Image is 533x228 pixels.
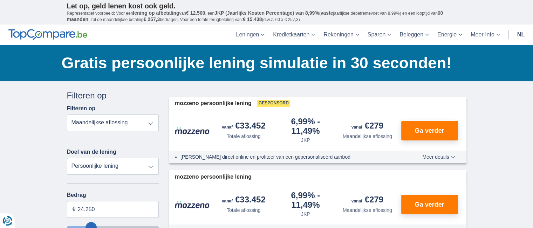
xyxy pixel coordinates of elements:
div: €33.452 [222,195,266,205]
img: product.pl.alt Mozzeno [175,127,210,134]
label: Bedrag [67,192,159,198]
a: Sparen [363,25,396,45]
span: 60 maanden [67,10,443,22]
span: € 257,3 [143,16,160,22]
span: mozzeno persoonlijke lening [175,99,252,108]
p: Representatief voorbeeld: Voor een van , een ( jaarlijkse debetrentevoet van 8,99%) en een loopti... [67,10,466,23]
span: JKP (Jaarlijks Kosten Percentage) van 8,99% [214,10,319,16]
a: Leningen [232,25,269,45]
a: Beleggen [395,25,433,45]
div: Totale aflossing [227,133,261,140]
span: Gesponsord [257,100,290,107]
p: Let op, geld lenen kost ook geld. [67,2,466,10]
div: Maandelijkse aflossing [343,207,392,214]
span: Ga verder [415,127,444,134]
div: JKP [301,210,310,217]
div: JKP [301,137,310,144]
label: Filteren op [67,105,96,112]
span: Ga verder [415,201,444,208]
a: Kredietkaarten [269,25,319,45]
div: €33.452 [222,122,266,131]
span: € 12.500 [186,10,205,16]
label: Doel van de lening [67,149,116,155]
a: Energie [433,25,466,45]
div: Maandelijkse aflossing [343,133,392,140]
img: product.pl.alt Mozzeno [175,201,210,208]
h1: Gratis persoonlijke lening simulatie in 30 seconden! [62,52,466,74]
div: €279 [351,122,383,131]
span: € 15.438 [243,16,262,22]
button: Meer details [417,154,460,160]
div: Filteren op [67,90,159,102]
div: Totale aflossing [227,207,261,214]
span: vaste [321,10,333,16]
button: Ga verder [401,121,458,140]
div: 6,99% [278,117,334,135]
span: mozzeno persoonlijke lening [175,173,252,181]
a: Meer Info [466,25,504,45]
span: Meer details [422,154,455,159]
img: TopCompare [8,29,87,40]
button: Ga verder [401,195,458,214]
div: €279 [351,195,383,205]
span: lening op afbetaling [133,10,179,16]
a: Rekeningen [319,25,363,45]
div: 6,99% [278,191,334,209]
span: € [73,205,76,213]
a: nl [513,25,529,45]
li: [PERSON_NAME] direct online en profiteer van een gepersonaliseerd aanbod [180,153,397,160]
